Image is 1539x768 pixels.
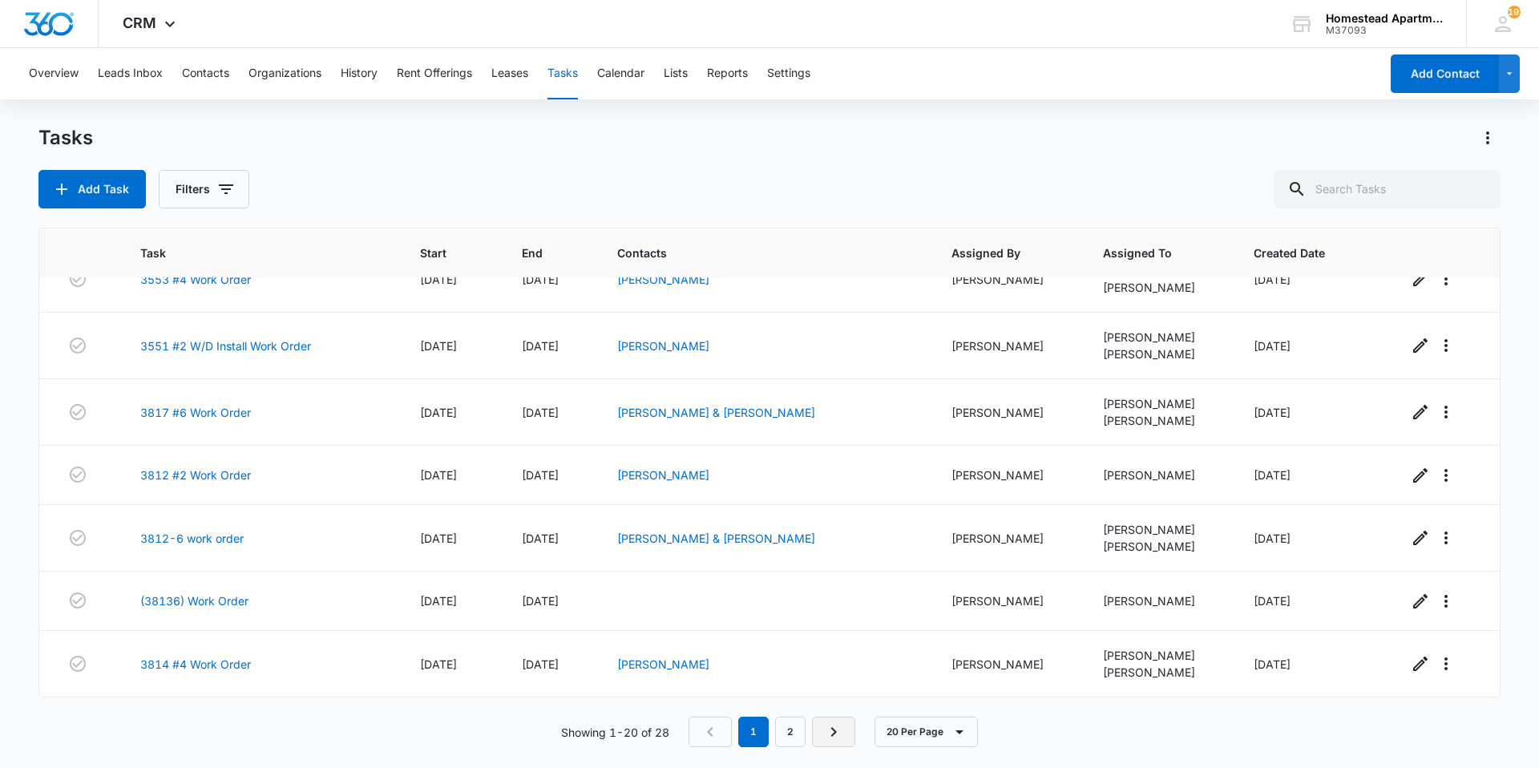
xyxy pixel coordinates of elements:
span: [DATE] [420,339,457,353]
button: History [341,48,378,99]
button: Overview [29,48,79,99]
button: Calendar [597,48,644,99]
span: Start [420,245,460,261]
a: [PERSON_NAME] & [PERSON_NAME] [617,532,815,545]
span: [DATE] [1254,468,1291,482]
button: 20 Per Page [875,717,978,747]
p: Showing 1-20 of 28 [561,724,669,741]
span: [DATE] [522,532,559,545]
span: [DATE] [522,273,559,286]
button: Filters [159,170,249,208]
span: [DATE] [420,657,457,671]
button: Add Contact [1391,55,1499,93]
a: Next Page [812,717,855,747]
div: notifications count [1508,6,1521,18]
span: [DATE] [1254,594,1291,608]
button: Tasks [547,48,578,99]
div: [PERSON_NAME] [951,656,1064,673]
span: [DATE] [420,468,457,482]
button: Reports [707,48,748,99]
button: Contacts [182,48,229,99]
span: [DATE] [522,468,559,482]
div: [PERSON_NAME] [1103,521,1215,538]
button: Leases [491,48,528,99]
div: [PERSON_NAME] [951,404,1064,421]
span: [DATE] [420,532,457,545]
span: [DATE] [420,594,457,608]
span: [DATE] [522,339,559,353]
a: [PERSON_NAME] [617,657,709,671]
div: [PERSON_NAME] [951,467,1064,483]
span: CRM [123,14,156,31]
div: account name [1326,12,1443,25]
span: [DATE] [420,406,457,419]
span: [DATE] [1254,532,1291,545]
h1: Tasks [38,126,93,150]
span: Task [140,245,358,261]
span: Assigned By [951,245,1040,261]
div: [PERSON_NAME] [1103,647,1215,664]
button: Organizations [248,48,321,99]
a: [PERSON_NAME] & [PERSON_NAME] [617,406,815,419]
span: Assigned To [1103,245,1192,261]
div: [PERSON_NAME] [951,530,1064,547]
div: [PERSON_NAME] [1103,467,1215,483]
span: 192 [1508,6,1521,18]
div: account id [1326,25,1443,36]
a: (38136) Work Order [140,592,248,609]
div: [PERSON_NAME] [951,592,1064,609]
button: Actions [1475,125,1501,151]
div: [PERSON_NAME] [1103,279,1215,296]
div: [PERSON_NAME] [1103,592,1215,609]
a: 3812-6 work order [140,530,244,547]
div: [PERSON_NAME] [951,271,1064,288]
a: 3817 #6 Work Order [140,404,251,421]
nav: Pagination [689,717,855,747]
div: [PERSON_NAME] [1103,664,1215,681]
a: 3551 #2 W/D Install Work Order [140,338,311,354]
span: [DATE] [522,657,559,671]
span: Created Date [1254,245,1346,261]
span: [DATE] [522,406,559,419]
a: 3814 #4 Work Order [140,656,251,673]
a: [PERSON_NAME] [617,339,709,353]
span: [DATE] [1254,273,1291,286]
div: [PERSON_NAME] [1103,329,1215,346]
div: [PERSON_NAME] [1103,395,1215,412]
button: Add Task [38,170,146,208]
a: [PERSON_NAME] [617,468,709,482]
a: 3812 #2 Work Order [140,467,251,483]
div: [PERSON_NAME] [1103,412,1215,429]
span: [DATE] [1254,406,1291,419]
button: Lists [664,48,688,99]
a: Page 2 [775,717,806,747]
em: 1 [738,717,769,747]
button: Rent Offerings [397,48,472,99]
span: [DATE] [1254,339,1291,353]
a: 3553 #4 Work Order [140,271,251,288]
button: Leads Inbox [98,48,163,99]
span: [DATE] [420,273,457,286]
span: End [522,245,555,261]
input: Search Tasks [1274,170,1501,208]
span: Contacts [617,245,890,261]
span: [DATE] [522,594,559,608]
div: [PERSON_NAME] [951,338,1064,354]
button: Settings [767,48,810,99]
span: [DATE] [1254,657,1291,671]
a: [PERSON_NAME] [617,273,709,286]
div: [PERSON_NAME] [1103,538,1215,555]
div: [PERSON_NAME] [1103,346,1215,362]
